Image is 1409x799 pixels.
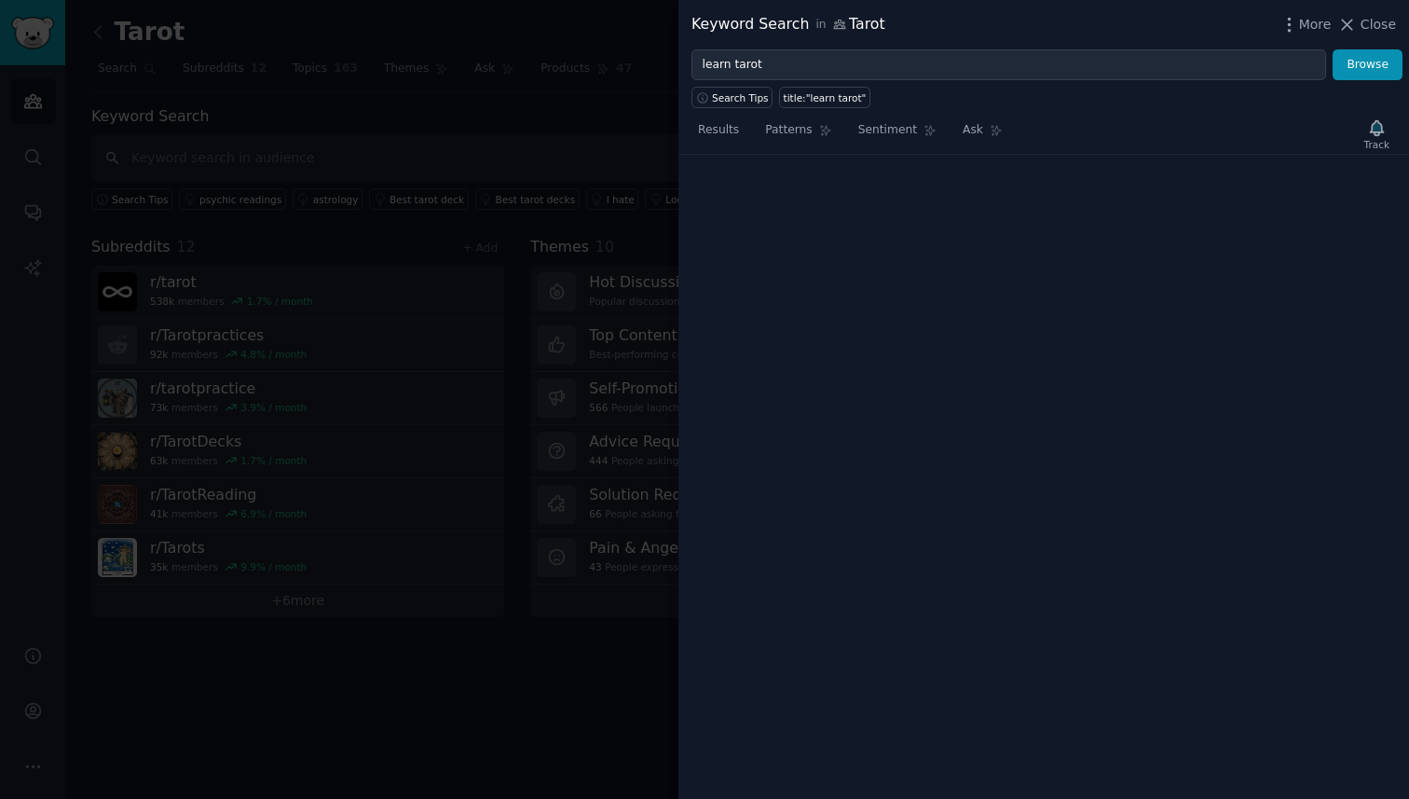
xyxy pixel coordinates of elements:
[691,13,885,36] div: Keyword Search Tarot
[1299,15,1332,34] span: More
[759,116,838,154] a: Patterns
[691,116,746,154] a: Results
[1361,15,1396,34] span: Close
[1279,15,1332,34] button: More
[1337,15,1396,34] button: Close
[691,87,773,108] button: Search Tips
[698,122,739,139] span: Results
[779,87,870,108] a: title:"learn tarot"
[852,116,943,154] a: Sentiment
[712,91,769,104] span: Search Tips
[1333,49,1402,81] button: Browse
[765,122,812,139] span: Patterns
[691,49,1326,81] input: Try a keyword related to your business
[963,122,983,139] span: Ask
[858,122,917,139] span: Sentiment
[784,91,867,104] div: title:"learn tarot"
[956,116,1009,154] a: Ask
[815,17,826,34] span: in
